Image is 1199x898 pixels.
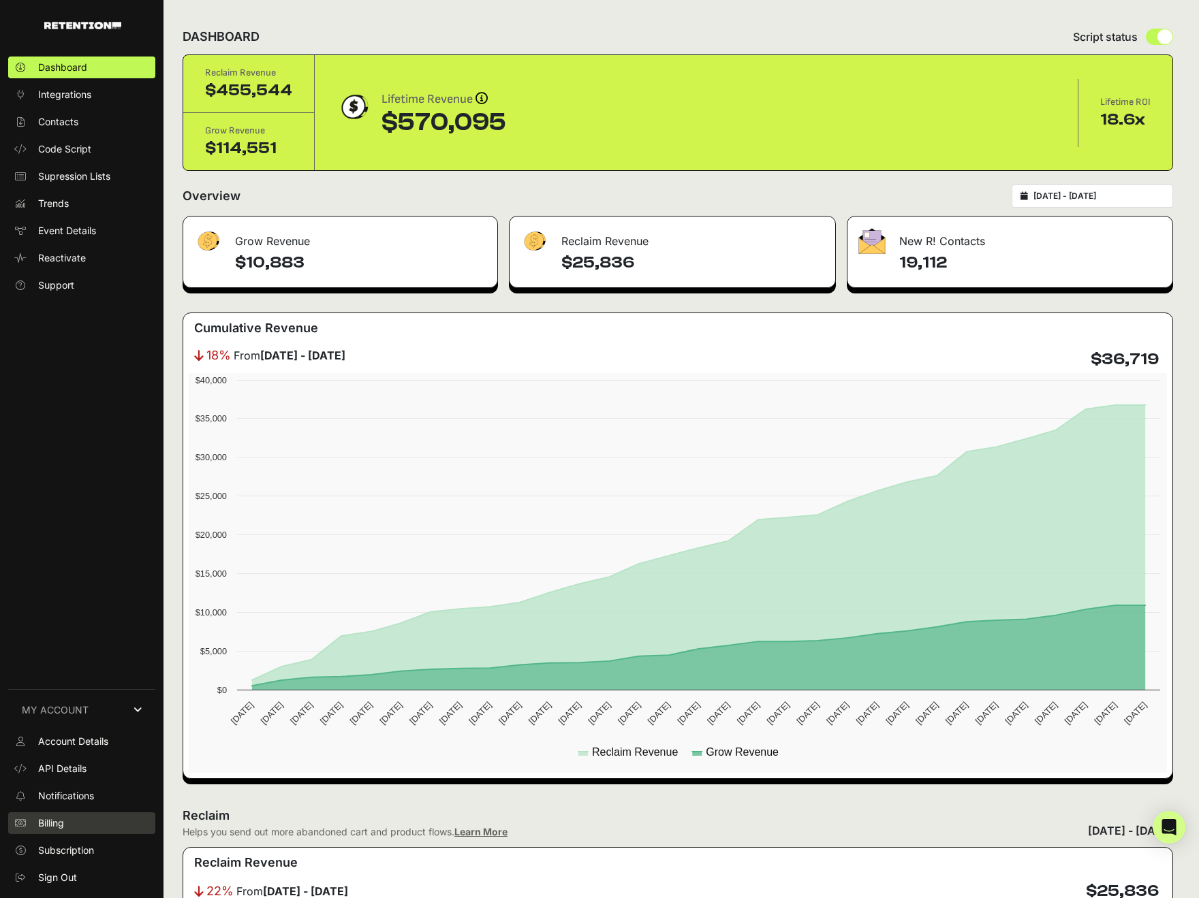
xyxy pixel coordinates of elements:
span: Account Details [38,735,108,748]
img: Retention.com [44,22,121,29]
div: [DATE] - [DATE] [1088,822,1173,839]
text: [DATE] [944,700,970,726]
span: Event Details [38,224,96,238]
h2: Overview [183,187,240,206]
div: New R! Contacts [847,217,1172,257]
h3: Cumulative Revenue [194,319,318,338]
text: [DATE] [557,700,583,726]
div: Reclaim Revenue [510,217,836,257]
span: MY ACCOUNT [22,703,89,717]
h4: $25,836 [561,252,825,274]
strong: [DATE] - [DATE] [263,884,348,898]
div: Helps you send out more abandoned cart and product flows. [183,825,508,839]
a: API Details [8,758,155,780]
text: [DATE] [616,700,642,726]
span: Supression Lists [38,170,110,183]
a: Reactivate [8,247,155,269]
text: [DATE] [437,700,464,726]
a: Learn More [454,826,508,837]
text: [DATE] [675,700,702,726]
text: [DATE] [1003,700,1029,726]
span: Billing [38,816,64,830]
text: [DATE] [646,700,672,726]
a: Trends [8,193,155,214]
a: MY ACCOUNT [8,689,155,731]
text: [DATE] [1033,700,1059,726]
span: Dashboard [38,61,87,74]
img: fa-envelope-19ae18322b30453b285274b1b8af3d052b27d846a4fbe8435d1a52b978f639a2.png [858,228,886,254]
text: [DATE] [288,700,315,726]
span: Integrations [38,88,91,101]
strong: [DATE] - [DATE] [260,349,345,362]
text: [DATE] [794,700,821,726]
img: fa-dollar-13500eef13a19c4ab2b9ed9ad552e47b0d9fc28b02b83b90ba0e00f96d6372e9.png [520,228,548,255]
span: Trends [38,197,69,210]
text: $10,000 [196,607,227,618]
text: [DATE] [884,700,910,726]
span: Code Script [38,142,91,156]
img: dollar-coin-05c43ed7efb7bc0c12610022525b4bbbb207c7efeef5aecc26f025e68dcafac9.png [337,90,371,124]
a: Account Details [8,731,155,752]
text: [DATE] [258,700,285,726]
text: [DATE] [764,700,791,726]
text: Grow Revenue [706,746,779,758]
div: Reclaim Revenue [205,66,292,80]
text: [DATE] [705,700,732,726]
a: Supression Lists [8,165,155,187]
a: Event Details [8,220,155,242]
text: $5,000 [200,646,227,656]
span: Support [38,278,74,292]
text: $40,000 [196,375,227,385]
div: 18.6x [1100,109,1151,131]
a: Notifications [8,785,155,807]
text: $35,000 [196,413,227,423]
text: [DATE] [527,700,553,726]
text: [DATE] [229,700,255,726]
div: Open Intercom Messenger [1153,811,1185,844]
h4: 19,112 [899,252,1162,274]
a: Support [8,274,155,296]
text: [DATE] [824,700,851,726]
a: Billing [8,812,155,834]
text: [DATE] [1092,700,1119,726]
text: $25,000 [196,491,227,501]
div: $455,544 [205,80,292,101]
text: $20,000 [196,530,227,540]
a: Subscription [8,839,155,861]
div: $570,095 [381,109,506,136]
text: $0 [217,685,227,695]
a: Dashboard [8,57,155,78]
span: Subscription [38,844,94,857]
div: Grow Revenue [183,217,497,257]
span: From [234,347,345,364]
span: API Details [38,762,87,775]
span: 18% [206,346,231,365]
text: [DATE] [914,700,940,726]
div: Lifetime Revenue [381,90,506,109]
span: Contacts [38,115,78,129]
a: Sign Out [8,867,155,888]
h2: DASHBOARD [183,27,260,46]
a: Code Script [8,138,155,160]
h2: Reclaim [183,806,508,825]
text: [DATE] [854,700,881,726]
span: Reactivate [38,251,86,265]
h3: Reclaim Revenue [194,853,298,872]
text: $15,000 [196,568,227,579]
text: [DATE] [377,700,404,726]
text: [DATE] [467,700,493,726]
text: [DATE] [973,700,999,726]
text: [DATE] [407,700,434,726]
text: [DATE] [586,700,612,726]
span: Sign Out [38,871,77,884]
text: Reclaim Revenue [592,746,678,758]
img: fa-dollar-13500eef13a19c4ab2b9ed9ad552e47b0d9fc28b02b83b90ba0e00f96d6372e9.png [194,228,221,255]
text: [DATE] [497,700,523,726]
a: Contacts [8,111,155,133]
span: Notifications [38,789,94,803]
h4: $10,883 [235,252,486,274]
h4: $36,719 [1091,349,1159,370]
a: Integrations [8,84,155,106]
text: [DATE] [735,700,762,726]
text: [DATE] [1063,700,1089,726]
